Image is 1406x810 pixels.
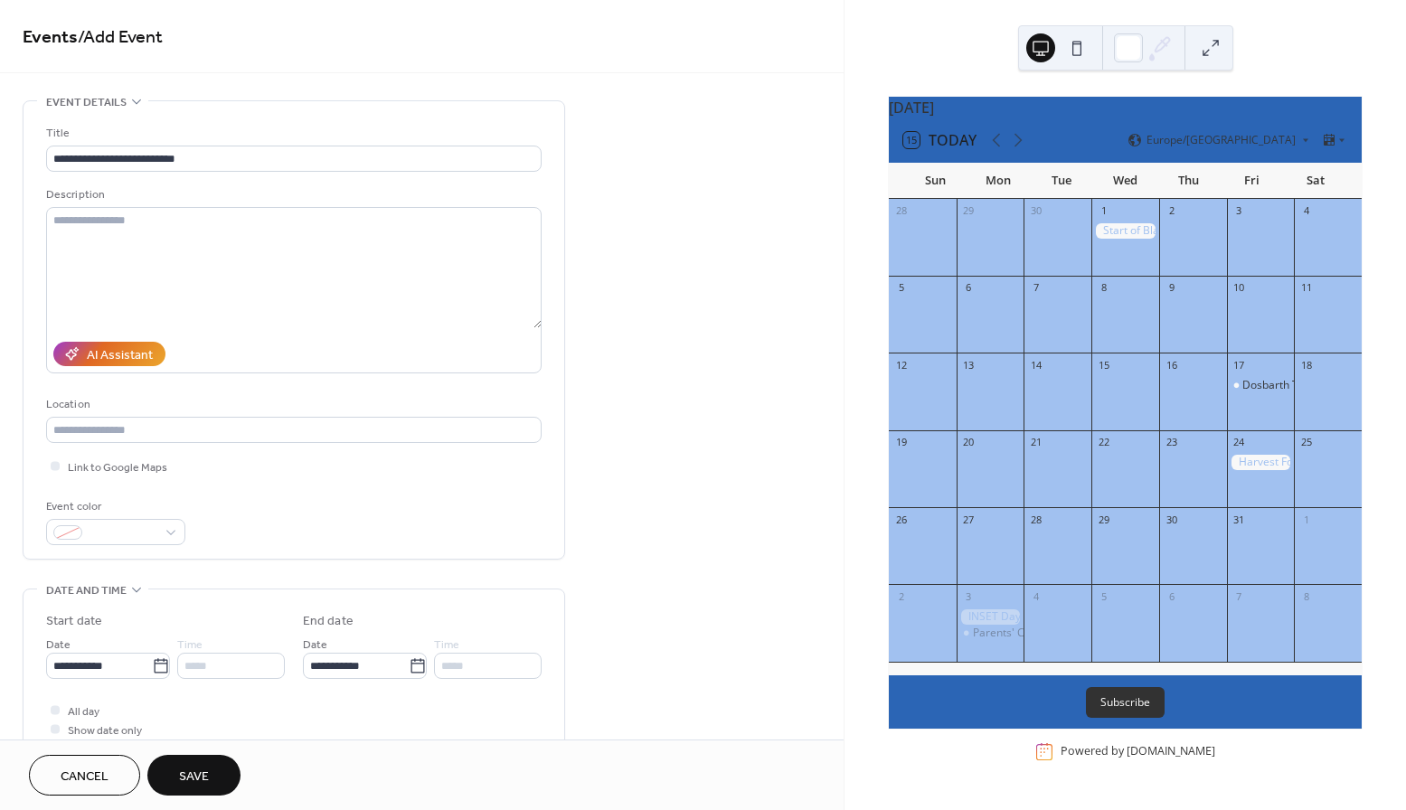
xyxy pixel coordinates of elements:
[897,127,983,153] button: 15Today
[962,358,976,372] div: 13
[1097,281,1110,295] div: 8
[53,342,165,366] button: AI Assistant
[1165,513,1178,526] div: 30
[434,636,459,655] span: Time
[1299,281,1313,295] div: 11
[78,20,163,55] span: / Add Event
[46,93,127,112] span: Event details
[177,636,203,655] span: Time
[1127,744,1215,759] a: [DOMAIN_NAME]
[46,581,127,600] span: Date and time
[1097,589,1110,603] div: 5
[1029,358,1043,372] div: 14
[46,124,538,143] div: Title
[1030,163,1093,199] div: Tue
[1221,163,1284,199] div: Fri
[87,346,153,365] div: AI Assistant
[23,20,78,55] a: Events
[1097,204,1110,218] div: 1
[46,612,102,631] div: Start date
[1299,358,1313,372] div: 18
[1299,204,1313,218] div: 4
[1232,513,1246,526] div: 31
[46,636,71,655] span: Date
[68,458,167,477] span: Link to Google Maps
[894,436,908,449] div: 19
[303,636,327,655] span: Date
[973,626,1086,641] div: Parents' Consultations
[962,204,976,218] div: 29
[1299,436,1313,449] div: 25
[147,755,241,796] button: Save
[1061,744,1215,759] div: Powered by
[46,185,538,204] div: Description
[1097,513,1110,526] div: 29
[29,755,140,796] button: Cancel
[962,513,976,526] div: 27
[1029,204,1043,218] div: 30
[1232,281,1246,295] div: 10
[1165,204,1178,218] div: 2
[962,281,976,295] div: 6
[962,436,976,449] div: 20
[179,768,209,786] span: Save
[894,281,908,295] div: 5
[1165,436,1178,449] div: 23
[962,589,976,603] div: 3
[1232,436,1246,449] div: 24
[1165,358,1178,372] div: 16
[1232,358,1246,372] div: 17
[957,626,1024,641] div: Parents' Consultations
[68,721,142,740] span: Show date only
[1029,281,1043,295] div: 7
[1029,436,1043,449] div: 21
[1097,436,1110,449] div: 22
[1086,687,1165,718] button: Subscribe
[1093,163,1156,199] div: Wed
[1157,163,1221,199] div: Thu
[1097,358,1110,372] div: 15
[1299,513,1313,526] div: 1
[1147,135,1296,146] span: Europe/[GEOGRAPHIC_DATA]
[1091,223,1159,239] div: Start of Black History Month
[1165,589,1178,603] div: 6
[957,609,1024,625] div: INSET Day
[46,497,182,516] div: Event color
[903,163,967,199] div: Sun
[894,358,908,372] div: 12
[1232,589,1246,603] div: 7
[894,589,908,603] div: 2
[61,768,109,786] span: Cancel
[894,513,908,526] div: 26
[1165,281,1178,295] div: 9
[1029,589,1043,603] div: 4
[889,97,1362,118] div: [DATE]
[46,395,538,414] div: Location
[303,612,354,631] div: End date
[1227,455,1295,470] div: Harvest Food Bank
[1029,513,1043,526] div: 28
[1232,204,1246,218] div: 3
[68,702,99,721] span: All day
[1299,589,1313,603] div: 8
[967,163,1030,199] div: Mon
[1284,163,1347,199] div: Sat
[894,204,908,218] div: 28
[1227,378,1295,393] div: Dosbarth Towy Parent Engagement Session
